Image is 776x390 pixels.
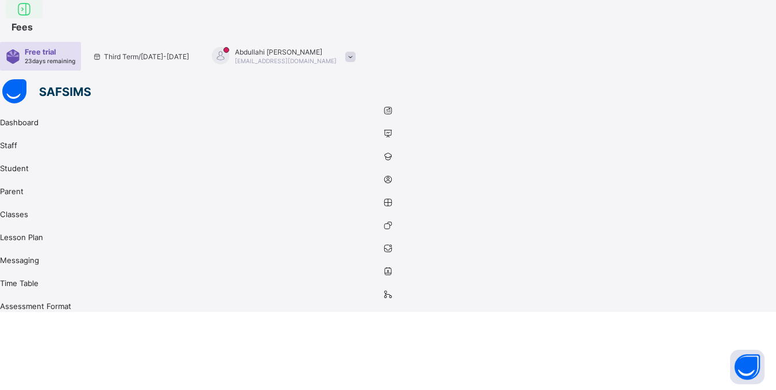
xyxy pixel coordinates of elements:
img: sticker-purple.71386a28dfed39d6af7621340158ba97.svg [6,49,20,64]
img: safsims [2,79,91,103]
span: [EMAIL_ADDRESS][DOMAIN_NAME] [235,57,337,64]
span: Abdullahi [PERSON_NAME] [235,48,337,56]
button: Open asap [730,350,765,384]
div: AbdullahiAbdulbassit Alagbe [200,47,361,66]
span: Fees [11,21,33,33]
span: 23 days remaining [25,57,75,64]
span: Free trial [25,48,70,56]
span: session/term information [92,52,189,61]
